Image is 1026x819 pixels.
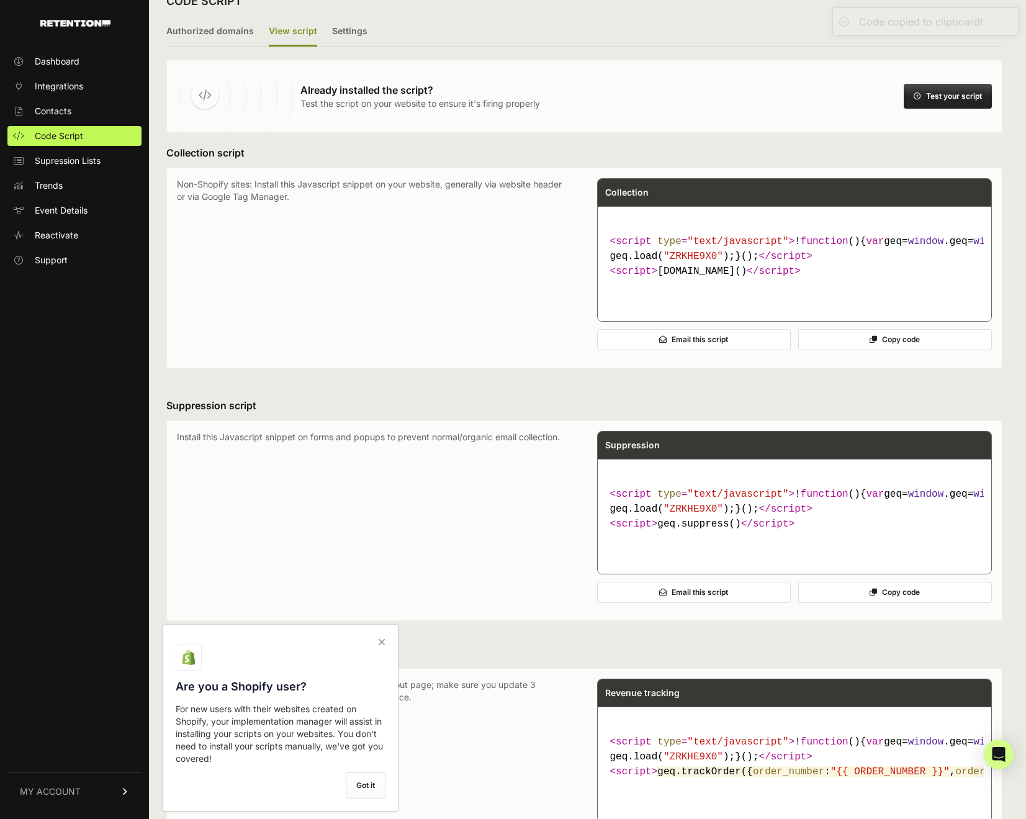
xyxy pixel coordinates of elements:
span: ( ) [801,736,860,748]
div: Suppression [598,432,992,459]
span: script [616,766,652,777]
span: Support [35,254,68,266]
span: var [866,736,884,748]
p: Install this Javascript snippet on forms and popups to prevent normal/organic email collection. [177,431,572,610]
p: For new users with their websites created on Shopify, your implementation manager will assist in ... [176,703,385,765]
label: Got it [346,772,385,799]
p: Non-Shopify sites: Install this Javascript snippet on your website, generally via website header ... [177,178,572,358]
span: </ > [759,251,812,262]
span: script [616,236,652,247]
div: Open Intercom Messenger [984,740,1014,769]
span: script [616,489,652,500]
img: Shopify [181,650,196,665]
a: Code Script [7,126,142,146]
span: MY ACCOUNT [20,785,81,798]
span: < > [610,266,658,277]
span: "text/javascript" [687,736,788,748]
span: Integrations [35,80,83,93]
button: Email this script [597,582,791,603]
span: order_number [753,766,824,777]
div: Revenue tracking [598,679,992,707]
code: [DOMAIN_NAME]() [605,229,984,284]
span: var [866,489,884,500]
span: Dashboard [35,55,79,68]
span: function [801,736,848,748]
span: script [771,251,807,262]
label: Settings [332,17,367,47]
div: Code copied to clipboard! [859,14,983,29]
span: script [771,504,807,515]
span: window [973,489,1009,500]
span: window [908,236,944,247]
span: Reactivate [35,229,78,242]
span: ( ) [801,489,860,500]
button: Email this script [597,329,791,350]
span: < = > [610,236,795,247]
a: MY ACCOUNT [7,772,142,810]
label: Authorized domains [166,17,254,47]
span: Contacts [35,105,71,117]
span: "{{ ORDER_NUMBER }}" [830,766,950,777]
span: window [973,236,1009,247]
span: ( ) [801,236,860,247]
span: script [616,266,652,277]
span: < = > [610,736,795,748]
span: type [657,736,681,748]
span: < = > [610,489,795,500]
h3: Suppression script [166,398,1002,413]
button: Copy code [798,582,992,603]
span: </ > [759,504,812,515]
span: "ZRKHE9X0" [664,251,723,262]
div: Collection [598,179,992,206]
span: </ > [759,751,812,762]
span: < > [610,766,658,777]
a: Trends [7,176,142,196]
span: function [801,489,848,500]
span: script [771,751,807,762]
span: Code Script [35,130,83,142]
span: "text/javascript" [687,236,788,247]
span: script [616,736,652,748]
img: Retention.com [40,20,110,27]
button: Test your script [904,84,992,109]
span: < > [610,518,658,530]
a: Contacts [7,101,142,121]
span: type [657,489,681,500]
code: geq.suppress() [605,482,984,536]
span: script [616,518,652,530]
a: Integrations [7,76,142,96]
a: Dashboard [7,52,142,71]
span: type [657,236,681,247]
a: Supression Lists [7,151,142,171]
p: Test the script on your website to ensure it's firing properly [300,97,540,110]
span: "text/javascript" [687,489,788,500]
span: </ > [747,266,800,277]
span: script [753,518,789,530]
span: "ZRKHE9X0" [664,504,723,515]
span: </ > [741,518,794,530]
span: script [759,266,795,277]
button: Copy code [798,329,992,350]
h3: Are you a Shopify user? [176,678,385,695]
h3: Already installed the script? [300,83,540,97]
span: var [866,236,884,247]
span: Supression Lists [35,155,101,167]
span: "ZRKHE9X0" [664,751,723,762]
h3: Collection script [166,145,1002,160]
span: window [973,736,1009,748]
span: window [908,489,944,500]
span: window [908,736,944,748]
a: Support [7,250,142,270]
a: Reactivate [7,225,142,245]
span: Event Details [35,204,88,217]
span: function [801,236,848,247]
label: View script [269,17,317,47]
span: Trends [35,179,63,192]
a: Event Details [7,201,142,220]
h3: Revenue tracking [166,646,1002,661]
